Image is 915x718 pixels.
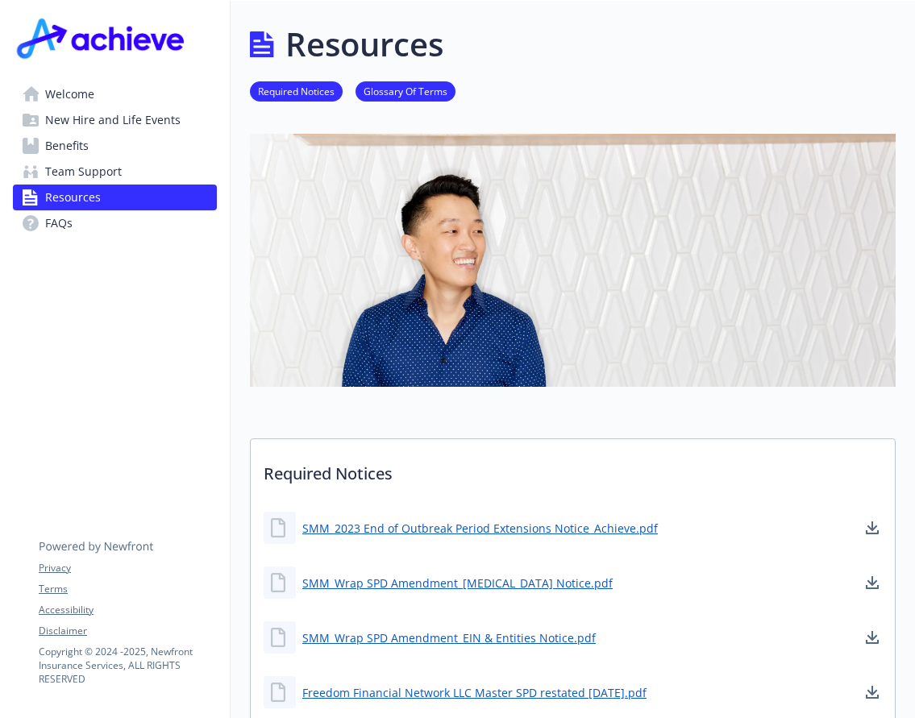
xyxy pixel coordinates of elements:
span: FAQs [45,210,73,236]
a: Resources [13,185,217,210]
a: Freedom Financial Network LLC Master SPD restated [DATE].pdf [302,684,647,701]
a: download document [863,683,882,702]
span: Benefits [45,133,89,159]
a: SMM_Wrap SPD Amendment_[MEDICAL_DATA] Notice.pdf [302,575,613,591]
a: New Hire and Life Events [13,107,217,133]
a: download document [863,573,882,592]
a: Required Notices [250,83,343,98]
a: download document [863,628,882,647]
a: download document [863,518,882,537]
a: Welcome [13,81,217,107]
img: resources page banner [250,134,896,387]
h1: Resources [285,20,443,68]
a: SMM_Wrap SPD Amendment_EIN & Entities Notice.pdf [302,629,596,646]
a: SMM_2023 End of Outbreak Period Extensions Notice_Achieve.pdf [302,520,658,537]
a: Disclaimer [39,624,216,638]
a: FAQs [13,210,217,236]
span: Welcome [45,81,94,107]
p: Copyright © 2024 - 2025 , Newfront Insurance Services, ALL RIGHTS RESERVED [39,645,216,686]
a: Glossary Of Terms [356,83,455,98]
span: Resources [45,185,101,210]
a: Benefits [13,133,217,159]
a: Privacy [39,561,216,575]
span: Team Support [45,159,122,185]
span: New Hire and Life Events [45,107,181,133]
p: Required Notices [251,439,895,499]
a: Terms [39,582,216,596]
a: Team Support [13,159,217,185]
a: Accessibility [39,603,216,617]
